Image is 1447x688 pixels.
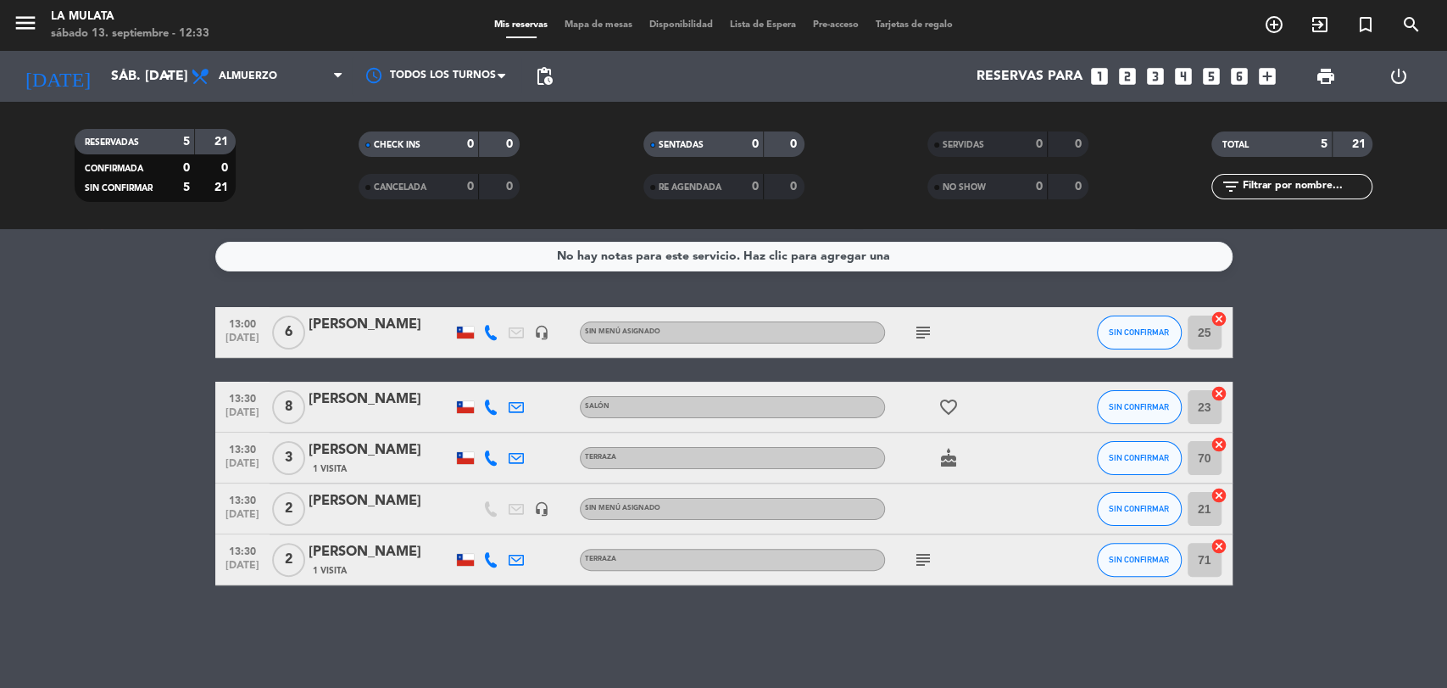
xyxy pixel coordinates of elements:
[1210,538,1227,555] i: cancel
[272,492,305,526] span: 2
[867,20,961,30] span: Tarjetas de regalo
[585,556,616,562] span: Terraza
[1116,65,1138,87] i: looks_two
[374,183,426,192] span: CANCELADA
[1355,14,1376,35] i: turned_in_not
[804,20,867,30] span: Pre-acceso
[221,540,264,560] span: 13:30
[1228,65,1250,87] i: looks_6
[313,462,347,476] span: 1 Visita
[1036,138,1043,150] strong: 0
[1097,492,1182,526] button: SIN CONFIRMAR
[1074,138,1084,150] strong: 0
[309,314,453,336] div: [PERSON_NAME]
[1240,177,1372,196] input: Filtrar por nombre...
[1144,65,1166,87] i: looks_3
[534,501,549,517] i: headset_mic
[309,490,453,512] div: [PERSON_NAME]
[752,181,759,193] strong: 0
[1352,138,1369,150] strong: 21
[85,184,153,193] span: SIN CONFIRMAR
[1109,555,1169,564] span: SIN CONFIRMAR
[221,388,264,407] span: 13:30
[51,25,209,42] div: sábado 13. septiembre - 12:33
[221,439,264,458] span: 13:30
[1388,66,1408,87] i: power_settings_new
[374,141,420,149] span: CHECK INS
[85,165,143,173] span: CONFIRMADA
[309,541,453,563] div: [PERSON_NAME]
[790,138,800,150] strong: 0
[1321,138,1327,150] strong: 5
[938,448,959,468] i: cake
[1097,316,1182,350] button: SIN CONFIRMAR
[585,454,616,461] span: Terraza
[221,333,264,352] span: [DATE]
[557,247,890,266] div: No hay notas para este servicio. Haz clic para agregar una
[1210,487,1227,504] i: cancel
[272,390,305,424] span: 8
[913,322,933,343] i: subject
[1172,65,1194,87] i: looks_4
[85,138,139,147] span: RESERVADAS
[221,560,264,579] span: [DATE]
[1362,51,1434,102] div: LOG OUT
[1310,14,1330,35] i: exit_to_app
[938,397,959,417] i: favorite_border
[534,325,549,340] i: headset_mic
[752,138,759,150] strong: 0
[977,69,1082,85] span: Reservas para
[1109,327,1169,337] span: SIN CONFIRMAR
[556,20,641,30] span: Mapa de mesas
[183,162,190,174] strong: 0
[659,141,704,149] span: SENTADAS
[183,136,190,148] strong: 5
[943,183,986,192] span: NO SHOW
[313,564,347,578] span: 1 Visita
[1097,390,1182,424] button: SIN CONFIRMAR
[721,20,804,30] span: Lista de Espera
[1109,453,1169,462] span: SIN CONFIRMAR
[221,407,264,427] span: [DATE]
[506,138,516,150] strong: 0
[585,403,609,410] span: Salón
[1200,65,1222,87] i: looks_5
[272,316,305,350] span: 6
[1097,441,1182,475] button: SIN CONFIRMAR
[221,458,264,478] span: [DATE]
[221,313,264,333] span: 13:00
[51,8,209,25] div: La Mulata
[486,20,556,30] span: Mis reservas
[1316,66,1336,87] span: print
[506,181,516,193] strong: 0
[221,509,264,529] span: [DATE]
[467,181,474,193] strong: 0
[158,66,178,87] i: arrow_drop_down
[183,182,190,193] strong: 5
[913,550,933,570] i: subject
[1256,65,1278,87] i: add_box
[1109,504,1169,513] span: SIN CONFIRMAR
[272,441,305,475] span: 3
[1088,65,1110,87] i: looks_one
[221,489,264,509] span: 13:30
[1097,543,1182,577] button: SIN CONFIRMAR
[1210,310,1227,327] i: cancel
[13,58,103,95] i: [DATE]
[1210,436,1227,453] i: cancel
[1109,402,1169,411] span: SIN CONFIRMAR
[1401,14,1422,35] i: search
[309,389,453,411] div: [PERSON_NAME]
[467,138,474,150] strong: 0
[214,182,231,193] strong: 21
[1220,176,1240,197] i: filter_list
[1222,141,1248,149] span: TOTAL
[790,181,800,193] strong: 0
[943,141,984,149] span: SERVIDAS
[641,20,721,30] span: Disponibilidad
[1074,181,1084,193] strong: 0
[219,70,277,82] span: Almuerzo
[13,10,38,42] button: menu
[534,66,554,87] span: pending_actions
[1210,385,1227,402] i: cancel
